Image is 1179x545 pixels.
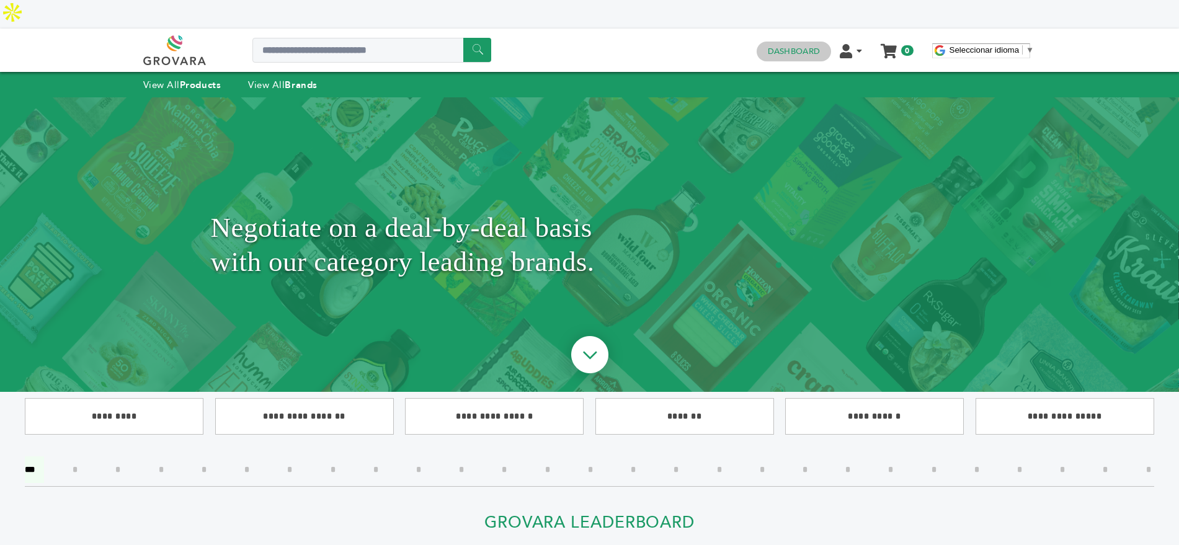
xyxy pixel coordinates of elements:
[901,45,913,56] span: 0
[1026,45,1034,55] span: ▼
[768,46,820,57] a: Dashboard
[950,45,1020,55] span: Seleccionar idioma
[211,128,969,361] h1: Negotiate on a deal-by-deal basis with our category leading brands.
[881,40,896,53] a: My Cart
[950,45,1034,55] a: Seleccionar idioma​
[180,79,221,91] strong: Products
[252,38,491,63] input: Search a product or brand...
[248,79,318,91] a: View AllBrands
[143,79,221,91] a: View AllProducts
[557,324,623,389] img: ourBrandsHeroArrow.png
[1022,45,1023,55] span: ​
[218,513,962,539] h2: Grovara Leaderboard
[285,79,317,91] strong: Brands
